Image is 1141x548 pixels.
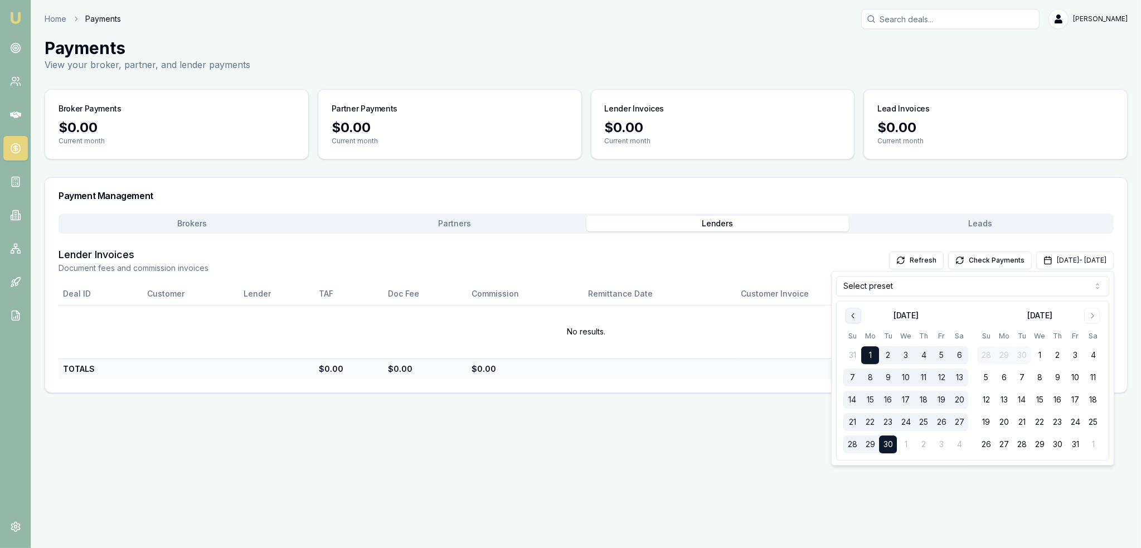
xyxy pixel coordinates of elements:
img: emu-icon-u.png [9,11,22,25]
h3: Partner Payments [332,103,397,114]
button: [DATE]- [DATE] [1036,251,1114,269]
th: Thursday [1048,330,1066,342]
button: 8 [1031,369,1048,387]
h3: Lead Invoices [877,103,929,114]
h3: Lender Invoices [605,103,664,114]
button: 9 [1048,369,1066,387]
button: 1 [897,436,915,454]
button: 6 [950,347,968,365]
th: TAF [314,283,384,305]
button: 16 [879,391,897,409]
th: Saturday [1084,330,1102,342]
button: 4 [1084,347,1102,365]
button: 24 [897,414,915,431]
button: 14 [843,391,861,409]
button: 14 [1013,391,1031,409]
div: $0.00 [59,119,295,137]
div: $0.00 [472,363,580,375]
button: Partners [323,216,586,231]
th: Thursday [915,330,933,342]
button: 1 [861,347,879,365]
button: 20 [995,414,1013,431]
h3: Broker Payments [59,103,122,114]
button: 3 [933,436,950,454]
button: 1 [1031,347,1048,365]
span: [PERSON_NAME] [1073,14,1128,23]
p: Current month [332,137,568,146]
button: Leads [849,216,1111,231]
button: 12 [933,369,950,387]
button: 19 [977,414,995,431]
button: 15 [861,391,879,409]
button: 11 [915,369,933,387]
button: Go to next month [1084,308,1100,323]
th: Wednesday [1031,330,1048,342]
button: 26 [977,436,995,454]
button: 10 [1066,369,1084,387]
div: $0.00 [877,119,1114,137]
button: 22 [861,414,879,431]
nav: breadcrumb [45,13,121,25]
button: 28 [977,347,995,365]
h3: Lender Invoices [59,247,208,263]
button: 5 [933,347,950,365]
button: Go to previous month [846,308,861,323]
button: 28 [843,436,861,454]
button: 30 [1048,436,1066,454]
button: 13 [995,391,1013,409]
button: 21 [843,414,861,431]
button: 1 [1084,436,1102,454]
th: Remittance Date [584,283,736,305]
button: 3 [1066,347,1084,365]
button: 24 [1066,414,1084,431]
button: 18 [915,391,933,409]
div: $0.00 [319,363,380,375]
th: Doc Fee [383,283,467,305]
div: $0.00 [332,119,568,137]
button: 2 [879,347,897,365]
th: Wednesday [897,330,915,342]
button: 22 [1031,414,1048,431]
button: Refresh [889,251,944,269]
th: Customer [143,283,239,305]
button: 25 [915,414,933,431]
div: TOTALS [63,363,139,375]
button: 11 [1084,369,1102,387]
p: Current month [605,137,841,146]
td: No results. [59,305,1114,358]
button: 16 [1048,391,1066,409]
button: 19 [933,391,950,409]
button: 10 [897,369,915,387]
button: 29 [995,347,1013,365]
th: Friday [1066,330,1084,342]
h3: Payment Management [59,191,1114,200]
p: Document fees and commission invoices [59,263,208,274]
div: $0.00 [605,119,841,137]
button: 7 [843,369,861,387]
button: 23 [1048,414,1066,431]
th: Monday [995,330,1013,342]
div: $0.00 [388,363,462,375]
input: Search deals [861,9,1040,29]
th: Monday [861,330,879,342]
button: 20 [950,391,968,409]
th: Customer Invoice [736,283,896,305]
th: Saturday [950,330,968,342]
button: 5 [977,369,995,387]
p: Current month [59,137,295,146]
button: 26 [933,414,950,431]
th: Deal ID [59,283,143,305]
h1: Payments [45,38,250,58]
button: 25 [1084,414,1102,431]
button: 30 [879,436,897,454]
button: 29 [1031,436,1048,454]
div: [DATE] [894,310,919,321]
button: 29 [861,436,879,454]
th: Sunday [843,330,861,342]
p: Current month [877,137,1114,146]
button: 2 [915,436,933,454]
button: 6 [995,369,1013,387]
th: Friday [933,330,950,342]
button: 31 [843,347,861,365]
button: 15 [1031,391,1048,409]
